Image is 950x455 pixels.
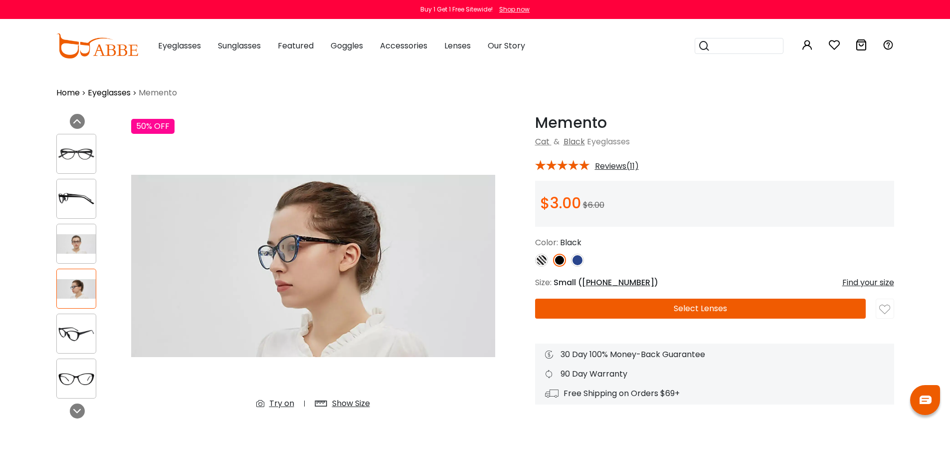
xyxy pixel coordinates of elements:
span: & [552,136,562,147]
div: Show Size [332,398,370,410]
img: chat [920,396,932,404]
div: 90 Day Warranty [545,368,884,380]
span: Size: [535,277,552,288]
img: Memento Black Acetate Eyeglasses , UniversalBridgeFit Frames from ABBE Glasses [57,189,96,209]
span: Reviews(11) [595,162,639,171]
span: Eyeglasses [587,136,630,147]
span: Lenses [444,40,471,51]
div: Find your size [842,277,894,289]
a: Home [56,87,80,99]
img: Memento Black Acetate Eyeglasses , UniversalBridgeFit Frames from ABBE Glasses [57,369,96,389]
span: Eyeglasses [158,40,201,51]
a: Eyeglasses [88,87,131,99]
span: Memento [139,87,177,99]
span: Accessories [380,40,427,51]
span: Our Story [488,40,525,51]
div: Try on [269,398,294,410]
span: Black [560,237,581,248]
span: Small ( ) [554,277,658,288]
img: Memento Black Acetate Eyeglasses , UniversalBridgeFit Frames from ABBE Glasses [57,234,96,254]
div: Buy 1 Get 1 Free Sitewide! [420,5,493,14]
span: $3.00 [540,192,581,214]
span: $6.00 [583,199,604,211]
span: [PHONE_NUMBER] [582,277,654,288]
a: Black [564,136,585,147]
img: Memento Black Acetate Eyeglasses , UniversalBridgeFit Frames from ABBE Glasses [57,144,96,164]
span: Featured [278,40,314,51]
div: Shop now [499,5,530,14]
span: Goggles [331,40,363,51]
button: Select Lenses [535,299,866,319]
img: like [879,304,890,315]
h1: Memento [535,114,894,132]
img: Memento Black Acetate Eyeglasses , UniversalBridgeFit Frames from ABBE Glasses [57,324,96,344]
span: Color: [535,237,558,248]
div: 50% OFF [131,119,175,134]
img: Memento Black Acetate Eyeglasses , UniversalBridgeFit Frames from ABBE Glasses [57,279,96,299]
div: Free Shipping on Orders $69+ [545,388,884,400]
span: Sunglasses [218,40,261,51]
a: Shop now [494,5,530,13]
img: Memento Black Acetate Eyeglasses , UniversalBridgeFit Frames from ABBE Glasses [131,114,495,418]
div: 30 Day 100% Money-Back Guarantee [545,349,884,361]
a: Cat [535,136,550,147]
img: abbeglasses.com [56,33,138,58]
